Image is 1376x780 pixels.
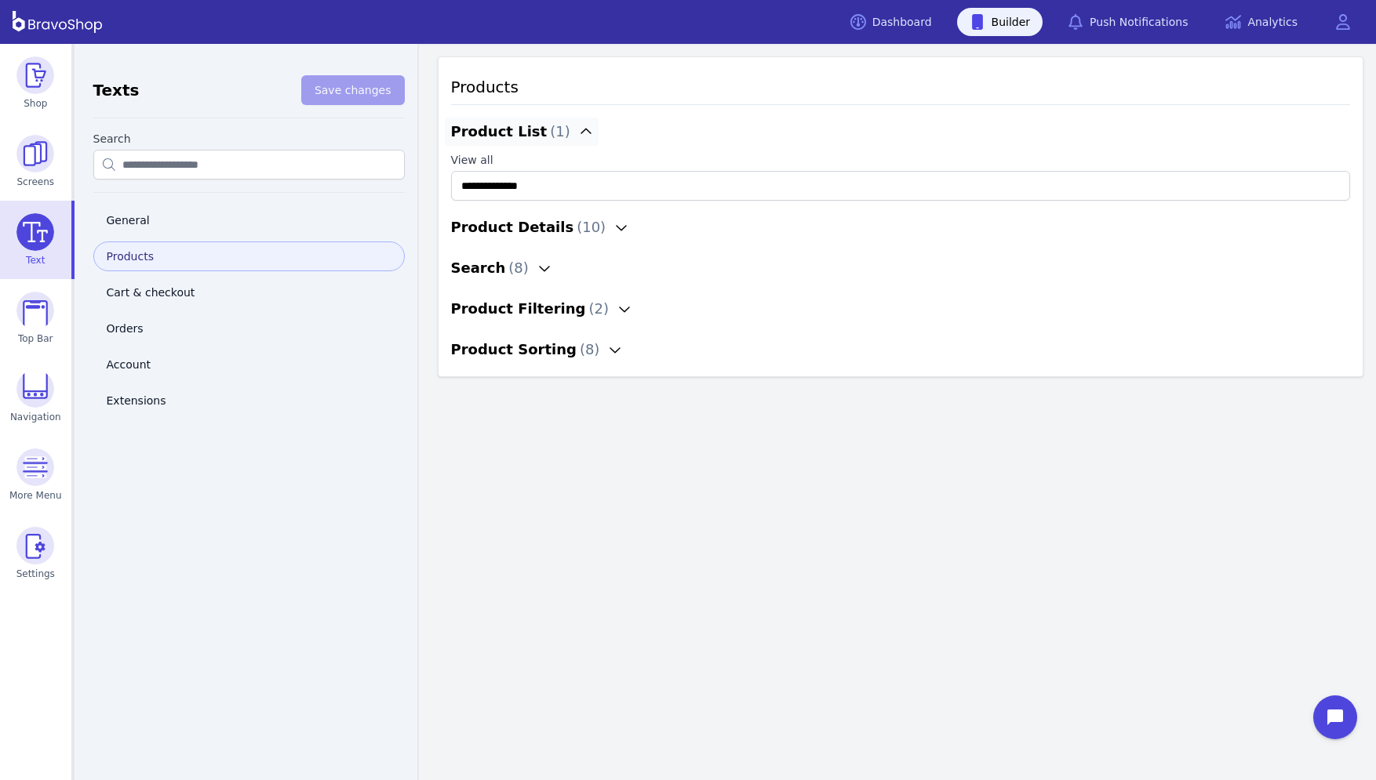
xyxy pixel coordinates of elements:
label: Search [93,131,405,147]
div: Product Sorting [451,339,600,361]
div: Product List [451,121,570,143]
a: Account [93,350,405,379]
button: Product Details (10) [445,213,635,241]
span: Screens [17,176,55,188]
span: ( 1 ) [550,121,570,143]
a: Builder [957,8,1043,36]
div: Product Filtering [451,298,609,320]
img: BravoShop [13,11,102,33]
span: ( 8 ) [508,257,529,279]
a: Extensions [93,386,405,415]
span: Navigation [10,411,61,423]
span: ( 8 ) [580,339,600,361]
span: Save changes [315,84,391,96]
button: Search (8) [445,254,557,282]
a: Analytics [1213,8,1310,36]
label: View all [451,152,1350,168]
span: Settings [16,568,55,580]
a: Dashboard [838,8,945,36]
span: Top Bar [18,332,53,345]
a: Orders [93,314,405,343]
button: Product Filtering (2) [445,295,637,323]
a: General [93,205,405,235]
h1: Products [451,76,1350,98]
span: ( 2 ) [588,298,609,320]
a: Cart & checkout [93,278,405,307]
span: Text [26,254,45,267]
div: Product Details [451,216,606,238]
span: ( 10 ) [577,216,606,238]
span: Shop [24,97,47,110]
button: Product Sorting (8) [445,336,628,364]
div: Search [451,257,529,279]
button: Product List (1) [445,118,599,146]
h1: Texts [93,79,140,101]
a: Push Notifications [1055,8,1200,36]
button: Save changes [301,75,405,105]
span: More Menu [9,489,62,502]
a: Products [93,241,405,271]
